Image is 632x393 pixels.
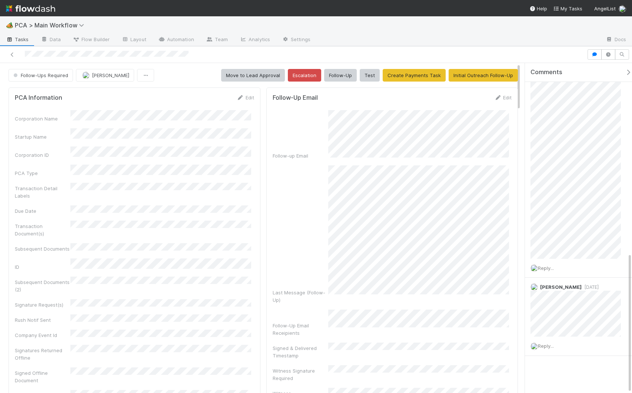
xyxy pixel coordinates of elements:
[529,5,547,12] div: Help
[15,263,70,271] div: ID
[15,316,70,324] div: Rush Notif Sent
[619,5,626,13] img: avatar_5d1523cf-d377-42ee-9d1c-1d238f0f126b.png
[530,264,538,272] img: avatar_5d1523cf-d377-42ee-9d1c-1d238f0f126b.png
[6,22,13,28] span: 🏕️
[15,151,70,159] div: Corporation ID
[15,133,70,141] div: Startup Name
[530,283,538,291] img: avatar_d89a0a80-047e-40c9-bdc2-a2d44e645fd3.png
[273,152,328,159] div: Follow-up Email
[553,5,582,12] a: My Tasks
[200,34,234,46] a: Team
[234,34,276,46] a: Analytics
[538,343,554,349] span: Reply...
[221,69,285,82] button: Move to Lead Approval
[383,69,446,82] button: Create Payments Task
[360,69,380,82] button: Test
[15,207,70,215] div: Due Date
[273,322,328,337] div: Follow-Up Email Receipients
[449,69,518,82] button: Initial Outreach Follow-Up
[582,284,599,290] span: [DATE]
[6,36,29,43] span: Tasks
[15,278,70,293] div: Subsequent Documents (2)
[9,69,73,82] button: Follow-Ups Required
[538,265,554,271] span: Reply...
[530,343,538,350] img: avatar_5d1523cf-d377-42ee-9d1c-1d238f0f126b.png
[15,347,70,361] div: Signatures Returned Offline
[15,185,70,199] div: Transaction Detail Labels
[600,34,632,46] a: Docs
[82,72,90,79] img: avatar_99e80e95-8f0d-4917-ae3c-b5dad577a2b5.png
[15,94,62,102] h5: PCA Information
[92,72,129,78] span: [PERSON_NAME]
[324,69,357,82] button: Follow-Up
[67,34,116,46] a: Flow Builder
[494,95,512,100] a: Edit
[15,115,70,122] div: Corporation Name
[594,6,616,11] span: AngelList
[237,95,254,100] a: Edit
[15,369,70,384] div: Signed Offline Document
[15,169,70,177] div: PCA Type
[15,301,70,308] div: Signature Request(s)
[12,72,68,78] span: Follow-Ups Required
[273,289,328,304] div: Last Message (Follow-Up)
[35,34,67,46] a: Data
[116,34,152,46] a: Layout
[73,36,110,43] span: Flow Builder
[276,34,316,46] a: Settings
[273,94,318,102] h5: Follow-Up Email
[553,6,582,11] span: My Tasks
[273,367,328,382] div: Witness Signature Required
[15,222,70,237] div: Transaction Document(s)
[15,245,70,252] div: Subsequent Documents
[540,284,582,290] span: [PERSON_NAME]
[273,344,328,359] div: Signed & Delivered Timestamp
[15,331,70,339] div: Company Event Id
[6,2,55,15] img: logo-inverted-e16ddd16eac7371096b0.svg
[152,34,200,46] a: Automation
[76,69,134,82] button: [PERSON_NAME]
[288,69,321,82] button: Escalation
[15,22,88,29] span: PCA > Main Workflow
[530,69,562,76] span: Comments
